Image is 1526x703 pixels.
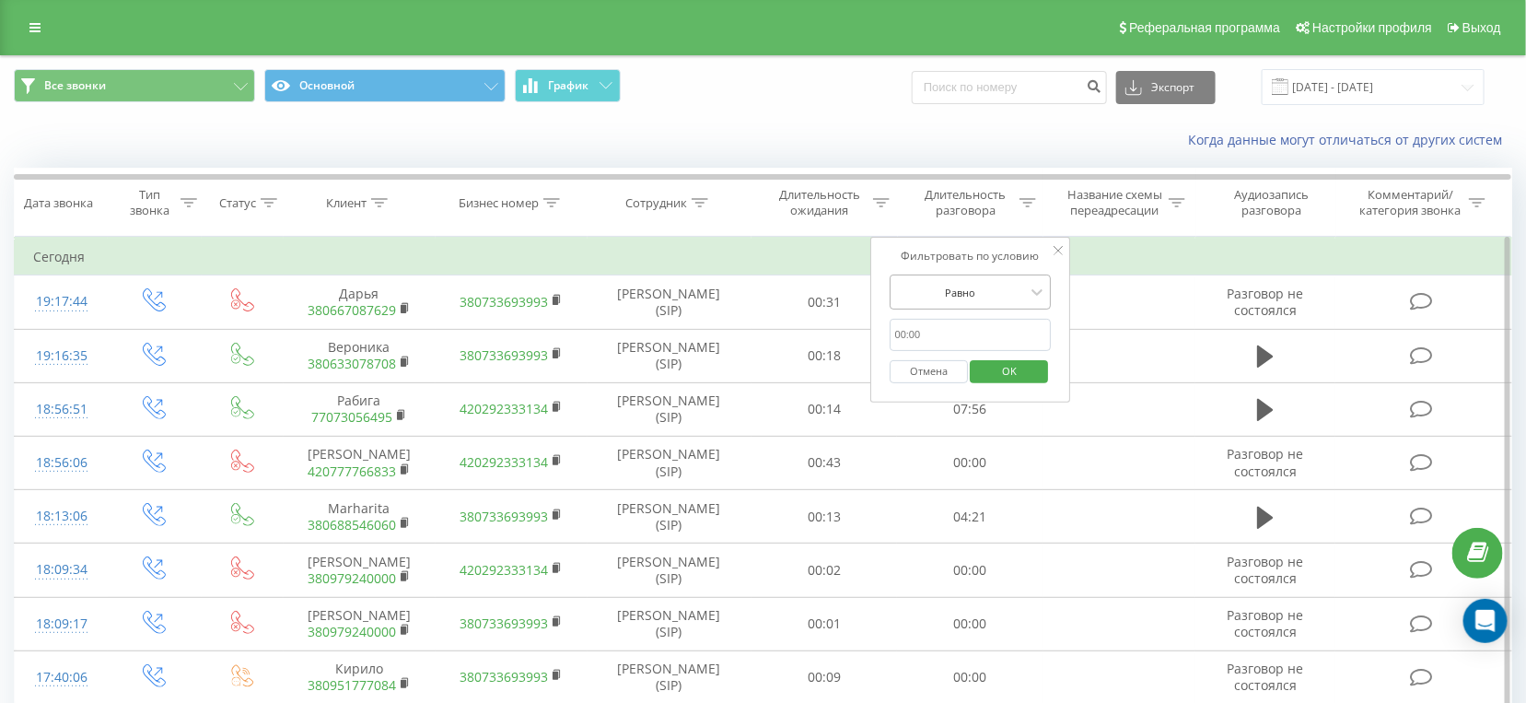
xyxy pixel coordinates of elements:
[33,660,89,696] div: 17:40:06
[33,392,89,428] div: 18:56:51
[1357,187,1464,218] div: Комментарий/категория звонка
[751,329,898,382] td: 00:18
[326,195,367,211] div: Клиент
[549,79,589,92] span: График
[1116,71,1216,104] button: Экспорт
[284,436,436,489] td: [PERSON_NAME]
[751,275,898,329] td: 00:31
[890,360,968,383] button: Отмена
[308,463,396,480] a: 420777766833
[284,597,436,650] td: [PERSON_NAME]
[460,293,548,310] a: 380733693993
[1463,599,1508,643] div: Open Intercom Messenger
[460,561,548,579] a: 420292333134
[459,195,539,211] div: Бизнес номер
[588,490,751,544] td: [PERSON_NAME] (SIP)
[1228,285,1304,319] span: Разговор не состоялся
[264,69,506,102] button: Основной
[588,329,751,382] td: [PERSON_NAME] (SIP)
[588,382,751,436] td: [PERSON_NAME] (SIP)
[44,78,106,93] span: Все звонки
[219,195,256,211] div: Статус
[308,569,396,587] a: 380979240000
[308,355,396,372] a: 380633078708
[284,275,436,329] td: Дарья
[1212,187,1331,218] div: Аудиозапись разговора
[24,195,93,211] div: Дата звонка
[308,516,396,533] a: 380688546060
[770,187,868,218] div: Длительность ожидания
[284,544,436,597] td: [PERSON_NAME]
[897,382,1043,436] td: 07:56
[308,676,396,694] a: 380951777084
[897,544,1043,597] td: 00:00
[897,490,1043,544] td: 04:21
[308,301,396,319] a: 380667087629
[1462,20,1501,35] span: Выход
[588,275,751,329] td: [PERSON_NAME] (SIP)
[460,615,548,632] a: 380733693993
[284,382,436,436] td: Рабига
[897,436,1043,489] td: 00:00
[460,453,548,471] a: 420292333134
[1228,606,1304,640] span: Разговор не состоялся
[1188,131,1512,148] a: Когда данные могут отличаться от других систем
[751,436,898,489] td: 00:43
[33,284,89,320] div: 19:17:44
[588,597,751,650] td: [PERSON_NAME] (SIP)
[15,239,1512,275] td: Сегодня
[1228,553,1304,587] span: Разговор не состоялся
[460,668,548,685] a: 380733693993
[1129,20,1280,35] span: Реферальная программа
[124,187,176,218] div: Тип звонка
[588,436,751,489] td: [PERSON_NAME] (SIP)
[33,445,89,481] div: 18:56:06
[33,606,89,642] div: 18:09:17
[284,329,436,382] td: Вероника
[460,508,548,525] a: 380733693993
[751,544,898,597] td: 00:02
[33,552,89,588] div: 18:09:34
[588,544,751,597] td: [PERSON_NAME] (SIP)
[1312,20,1432,35] span: Настройки профиля
[625,195,687,211] div: Сотрудник
[33,338,89,374] div: 19:16:35
[751,490,898,544] td: 00:13
[971,360,1049,383] button: OK
[897,597,1043,650] td: 00:00
[460,400,548,417] a: 420292333134
[284,490,436,544] td: Marharita
[311,408,392,426] a: 77073056495
[308,623,396,640] a: 380979240000
[751,597,898,650] td: 00:01
[1228,660,1304,694] span: Разговор не состоялся
[1228,445,1304,479] span: Разговор не состоялся
[460,346,548,364] a: 380733693993
[751,382,898,436] td: 00:14
[890,247,1052,265] div: Фильтровать по условию
[33,498,89,534] div: 18:13:06
[916,187,1015,218] div: Длительность разговора
[890,319,1052,351] input: 00:00
[14,69,255,102] button: Все звонки
[984,357,1035,385] span: OK
[1066,187,1164,218] div: Название схемы переадресации
[912,71,1107,104] input: Поиск по номеру
[515,69,621,102] button: График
